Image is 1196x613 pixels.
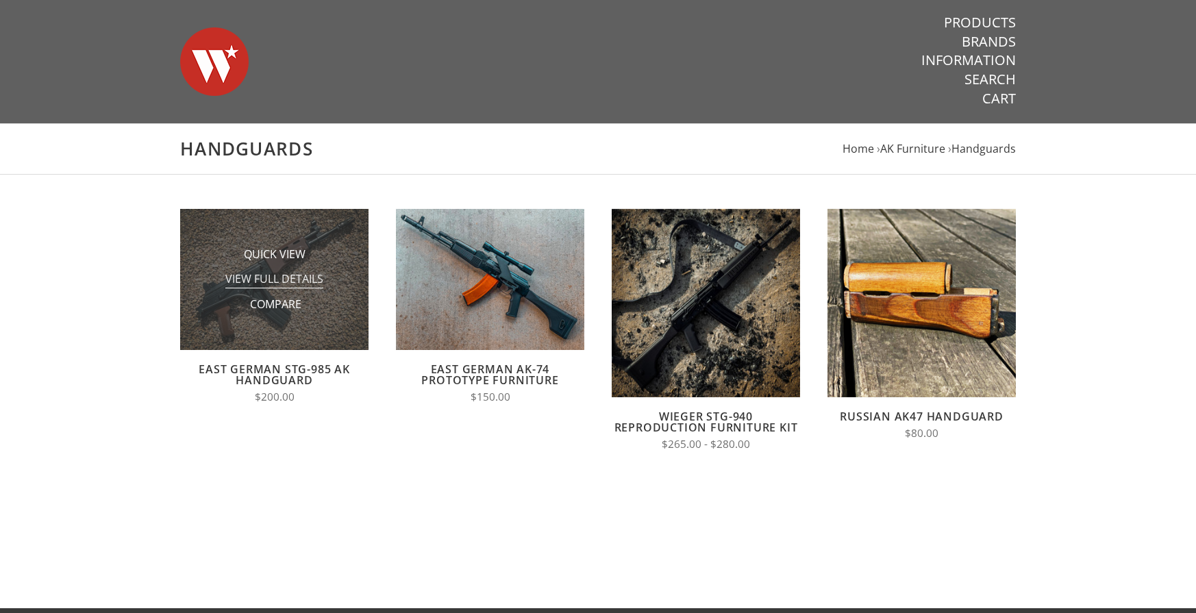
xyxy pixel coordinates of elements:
img: Russian AK47 Handguard [827,209,1016,397]
span: Quick View [244,247,306,264]
span: $200.00 [255,390,295,404]
span: $265.00 - $280.00 [662,437,750,451]
a: Information [921,51,1016,69]
a: Cart [982,90,1016,108]
img: Warsaw Wood Co. [180,14,249,110]
a: East German STG-985 AK Handguard [199,362,350,388]
a: East German AK-74 Prototype Furniture [421,362,558,388]
span: $150.00 [471,390,510,404]
img: East German STG-985 AK Handguard [180,209,369,350]
h1: Handguards [180,138,1016,160]
a: AK Furniture [880,141,945,156]
a: Handguards [951,141,1016,156]
img: East German AK-74 Prototype Furniture [396,209,584,350]
a: Home [843,141,874,156]
a: Wieger STG-940 Reproduction Furniture Kit [614,409,798,435]
span: View Full Details [225,271,323,288]
a: View Full Details [225,271,323,286]
li: › [948,140,1016,158]
a: Russian AK47 Handguard [840,409,1004,424]
a: Search [964,71,1016,88]
li: › [877,140,945,158]
span: $80.00 [905,426,938,440]
span: Compare [250,297,301,314]
a: Brands [962,33,1016,51]
a: Products [944,14,1016,32]
img: Wieger STG-940 Reproduction Furniture Kit [612,209,800,397]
